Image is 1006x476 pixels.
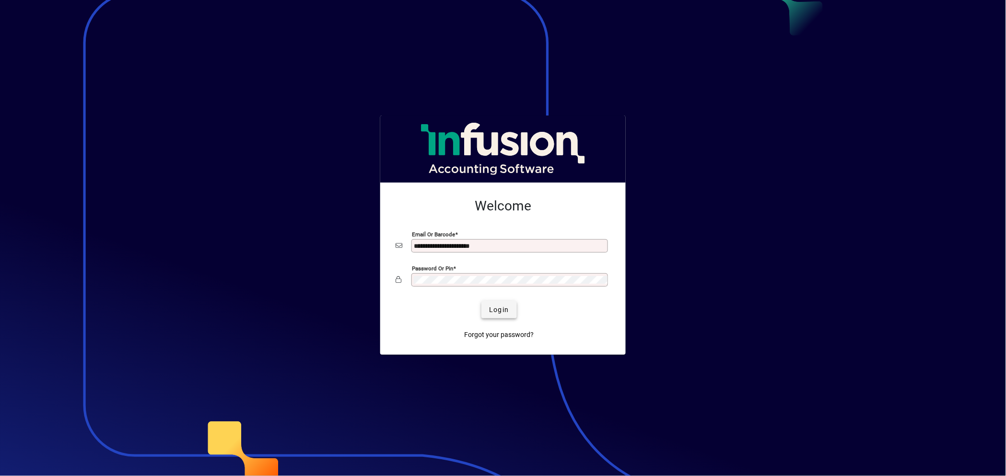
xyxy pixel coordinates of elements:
[465,330,534,340] span: Forgot your password?
[396,198,610,214] h2: Welcome
[412,231,455,238] mat-label: Email or Barcode
[461,326,538,343] a: Forgot your password?
[481,301,516,318] button: Login
[412,265,453,272] mat-label: Password or Pin
[489,305,509,315] span: Login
